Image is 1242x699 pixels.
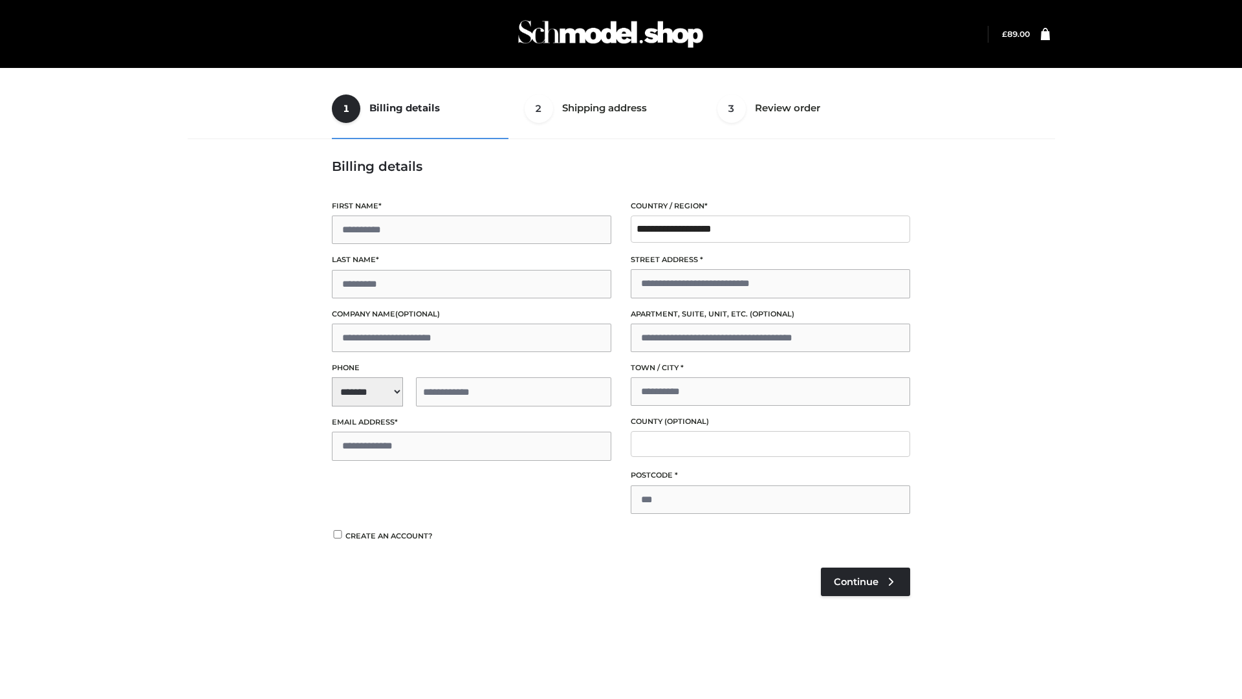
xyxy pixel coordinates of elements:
[631,362,910,374] label: Town / City
[821,568,910,596] a: Continue
[1002,29,1007,39] span: £
[332,254,611,266] label: Last name
[1002,29,1030,39] a: £89.00
[1002,29,1030,39] bdi: 89.00
[332,416,611,428] label: Email address
[834,576,878,588] span: Continue
[631,469,910,482] label: Postcode
[631,308,910,320] label: Apartment, suite, unit, etc.
[750,309,794,318] span: (optional)
[514,8,708,60] img: Schmodel Admin 964
[332,362,611,374] label: Phone
[332,308,611,320] label: Company name
[631,200,910,212] label: Country / Region
[332,159,910,174] h3: Billing details
[332,530,343,538] input: Create an account?
[332,200,611,212] label: First name
[631,254,910,266] label: Street address
[664,417,709,426] span: (optional)
[395,309,440,318] span: (optional)
[631,416,910,428] label: County
[345,531,433,540] span: Create an account?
